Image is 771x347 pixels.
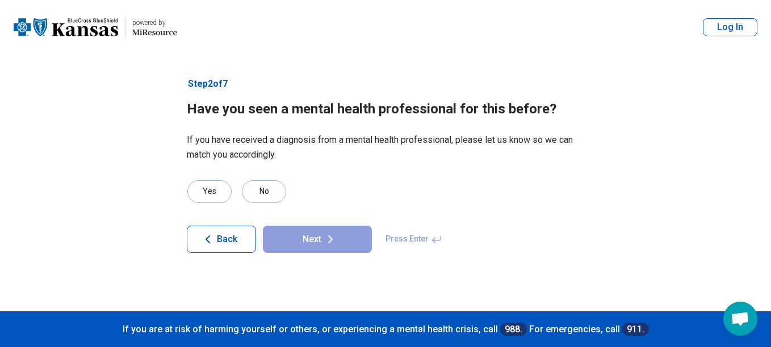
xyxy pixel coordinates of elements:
img: Blue Cross Blue Shield Kansas [14,14,118,41]
div: Yes [187,180,232,203]
h1: Have you seen a mental health professional for this before? [187,100,584,119]
a: 988. [500,323,527,336]
button: Back [187,226,256,253]
p: Step 2 of 7 [187,77,584,91]
p: If you have received a diagnosis from a mental health professional, please let us know so we can ... [187,133,584,162]
button: Log In [703,18,757,36]
div: powered by [132,18,177,28]
span: Press Enter [379,226,449,253]
div: No [242,180,286,203]
p: If you are at risk of harming yourself or others, or experiencing a mental health crisis, call Fo... [11,323,760,336]
a: Blue Cross Blue Shield Kansaspowered by [14,14,177,41]
a: 911. [622,323,649,336]
div: Open chat [723,302,757,336]
button: Next [263,226,372,253]
span: Back [217,235,237,244]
